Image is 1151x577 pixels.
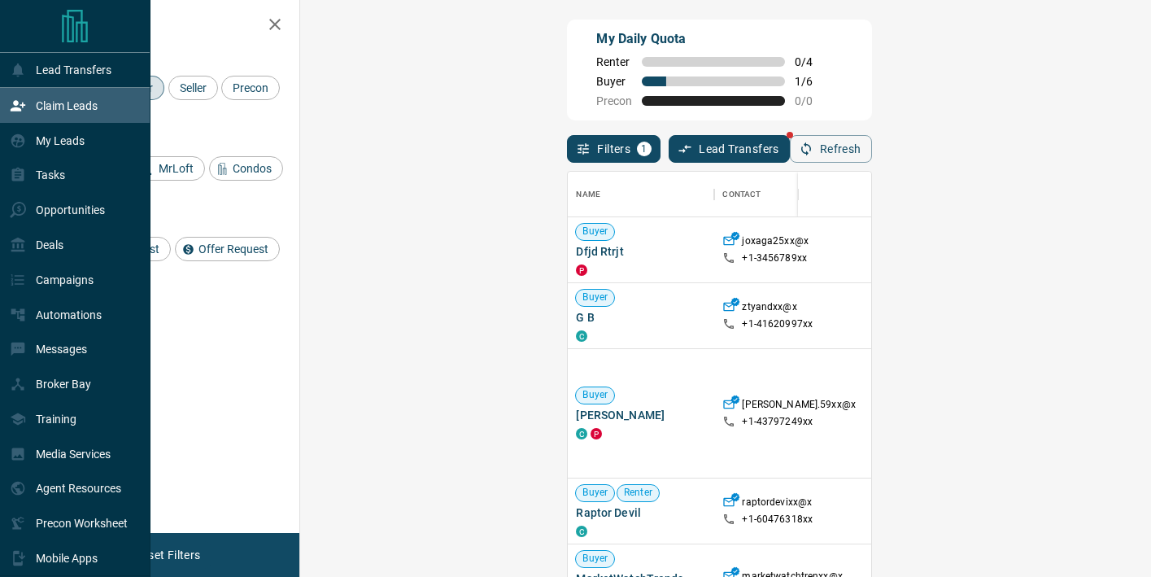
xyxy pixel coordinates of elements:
p: ztyandxx@x [742,300,796,317]
button: Reset Filters [124,541,211,569]
span: Buyer [576,552,614,566]
span: 1 / 6 [795,75,831,88]
span: 0 / 4 [795,55,831,68]
span: Seller [174,81,212,94]
span: Dfjd Rtrjt [576,243,706,260]
p: +1- 60476318xx [742,513,813,527]
span: [PERSON_NAME] [576,407,706,423]
div: Name [576,172,600,217]
div: Precon [221,76,280,100]
span: Raptor Devil [576,505,706,521]
span: Precon [596,94,632,107]
div: Condos [209,156,283,181]
span: 0 / 0 [795,94,831,107]
span: Buyer [596,75,632,88]
button: Filters1 [567,135,661,163]
div: Name [568,172,714,217]
h2: Filters [52,16,283,36]
div: property.ca [591,428,602,439]
div: Contact [714,172,844,217]
p: My Daily Quota [596,29,831,49]
span: G B [576,309,706,326]
span: Renter [617,486,659,500]
span: Buyer [576,291,614,304]
span: Buyer [576,486,614,500]
p: [PERSON_NAME].59xx@x [742,398,856,415]
span: Offer Request [193,243,274,256]
button: Lead Transfers [669,135,790,163]
div: Contact [722,172,761,217]
div: condos.ca [576,526,587,537]
div: condos.ca [576,428,587,439]
div: MrLoft [135,156,205,181]
div: property.ca [576,264,587,276]
span: Condos [227,162,277,175]
p: raptordevixx@x [742,496,812,513]
div: Seller [168,76,218,100]
p: joxaga25xx@x [742,234,809,251]
span: MrLoft [153,162,199,175]
span: Buyer [576,388,614,402]
span: Renter [596,55,632,68]
div: Offer Request [175,237,280,261]
p: +1- 41620997xx [742,317,813,331]
p: +1- 3456789xx [742,251,807,265]
p: +1- 43797249xx [742,415,813,429]
button: Refresh [790,135,872,163]
div: condos.ca [576,330,587,342]
span: Precon [227,81,274,94]
span: Buyer [576,225,614,238]
span: 1 [639,143,650,155]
